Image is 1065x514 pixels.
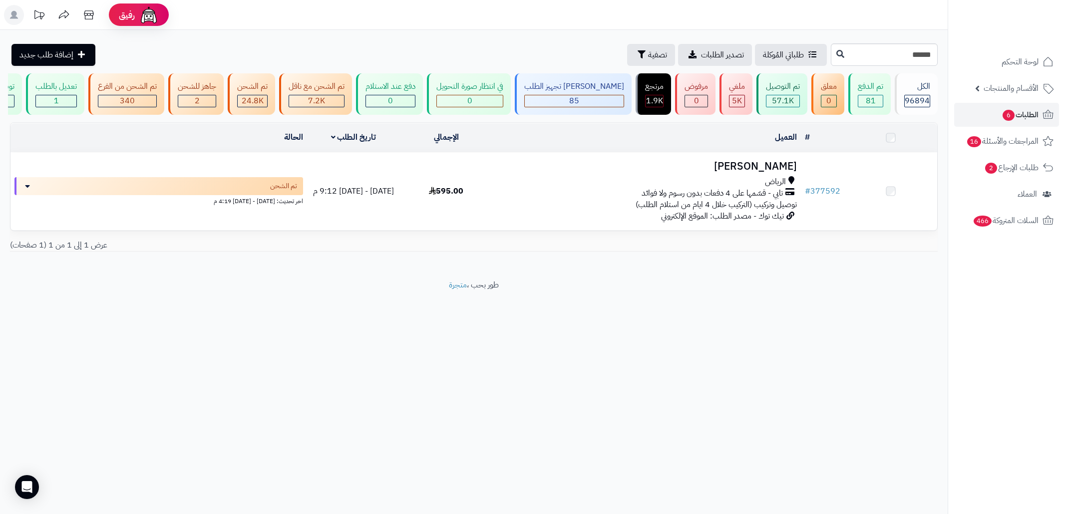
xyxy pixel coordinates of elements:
div: دفع عند الاستلام [365,81,415,92]
div: تم الدفع [858,81,883,92]
span: 0 [388,95,393,107]
img: logo-2.png [997,25,1056,46]
div: Open Intercom Messenger [15,475,39,499]
h3: [PERSON_NAME] [496,161,797,172]
span: 5K [732,95,742,107]
span: تيك توك - مصدر الطلب: الموقع الإلكتروني [661,210,784,222]
span: المراجعات والأسئلة [966,134,1039,148]
span: [DATE] - [DATE] 9:12 م [313,185,394,197]
a: في انتظار صورة التحويل 0 [425,73,513,115]
span: 0 [467,95,472,107]
span: تم الشحن [270,181,297,191]
div: تعديل بالطلب [35,81,77,92]
span: 96894 [905,95,930,107]
a: معلق 0 [809,73,846,115]
span: 595.00 [429,185,463,197]
div: جاهز للشحن [178,81,216,92]
span: رفيق [119,9,135,21]
a: طلباتي المُوكلة [755,44,827,66]
div: 85 [525,95,624,107]
a: # [805,131,810,143]
div: ملغي [729,81,745,92]
a: مرفوض 0 [673,73,717,115]
a: تم التوصيل 57.1K [754,73,809,115]
a: السلات المتروكة466 [954,209,1059,233]
div: 0 [366,95,415,107]
a: جاهز للشحن 2 [166,73,226,115]
a: الإجمالي [434,131,459,143]
span: 6 [1003,110,1015,121]
div: مرتجع [645,81,664,92]
a: [PERSON_NAME] تجهيز الطلب 85 [513,73,634,115]
span: تصدير الطلبات [701,49,744,61]
span: 2 [195,95,200,107]
a: تصدير الطلبات [678,44,752,66]
div: 57117 [766,95,799,107]
span: 81 [866,95,876,107]
div: 0 [821,95,836,107]
div: 1851 [646,95,663,107]
div: تم الشحن [237,81,268,92]
a: تحديثات المنصة [26,5,51,27]
div: 81 [858,95,883,107]
div: 2 [178,95,216,107]
span: لوحة التحكم [1002,55,1039,69]
span: تصفية [648,49,667,61]
a: تم الشحن من الفرع 340 [86,73,166,115]
a: تم الشحن 24.8K [226,73,277,115]
a: لوحة التحكم [954,50,1059,74]
div: الكل [904,81,930,92]
div: 4999 [729,95,744,107]
a: #377592 [805,185,840,197]
span: الطلبات [1002,108,1039,122]
span: الأقسام والمنتجات [984,81,1039,95]
div: 1 [36,95,76,107]
a: تم الشحن مع ناقل 7.2K [277,73,354,115]
span: 340 [120,95,135,107]
a: دفع عند الاستلام 0 [354,73,425,115]
img: ai-face.png [139,5,159,25]
span: # [805,185,810,197]
span: 7.2K [308,95,325,107]
span: إضافة طلب جديد [19,49,73,61]
span: السلات المتروكة [973,214,1039,228]
span: 16 [967,136,981,147]
a: الطلبات6 [954,103,1059,127]
span: طلباتي المُوكلة [763,49,804,61]
span: 57.1K [772,95,794,107]
div: 0 [685,95,708,107]
span: 1.9K [646,95,663,107]
a: تعديل بالطلب 1 [24,73,86,115]
a: العميل [775,131,797,143]
div: تم الشحن من الفرع [98,81,157,92]
a: العملاء [954,182,1059,206]
a: تم الدفع 81 [846,73,893,115]
div: معلق [821,81,837,92]
span: 466 [974,216,992,227]
a: ملغي 5K [717,73,754,115]
div: في انتظار صورة التحويل [436,81,503,92]
span: تابي - قسّمها على 4 دفعات بدون رسوم ولا فوائد [642,188,783,199]
span: الرياض [765,176,786,188]
div: عرض 1 إلى 1 من 1 (1 صفحات) [2,240,474,251]
a: متجرة [449,279,467,291]
div: 0 [437,95,503,107]
div: [PERSON_NAME] تجهيز الطلب [524,81,624,92]
span: العملاء [1018,187,1037,201]
span: 85 [569,95,579,107]
div: مرفوض [685,81,708,92]
span: طلبات الإرجاع [984,161,1039,175]
div: اخر تحديث: [DATE] - [DATE] 4:19 م [14,195,303,206]
a: تاريخ الطلب [331,131,376,143]
div: تم التوصيل [766,81,800,92]
span: توصيل وتركيب (التركيب خلال 4 ايام من استلام الطلب) [636,199,797,211]
div: 7222 [289,95,344,107]
button: تصفية [627,44,675,66]
div: 24771 [238,95,267,107]
div: 340 [98,95,156,107]
span: 0 [694,95,699,107]
span: 24.8K [242,95,264,107]
div: تم الشحن مع ناقل [289,81,345,92]
a: إضافة طلب جديد [11,44,95,66]
span: 1 [54,95,59,107]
